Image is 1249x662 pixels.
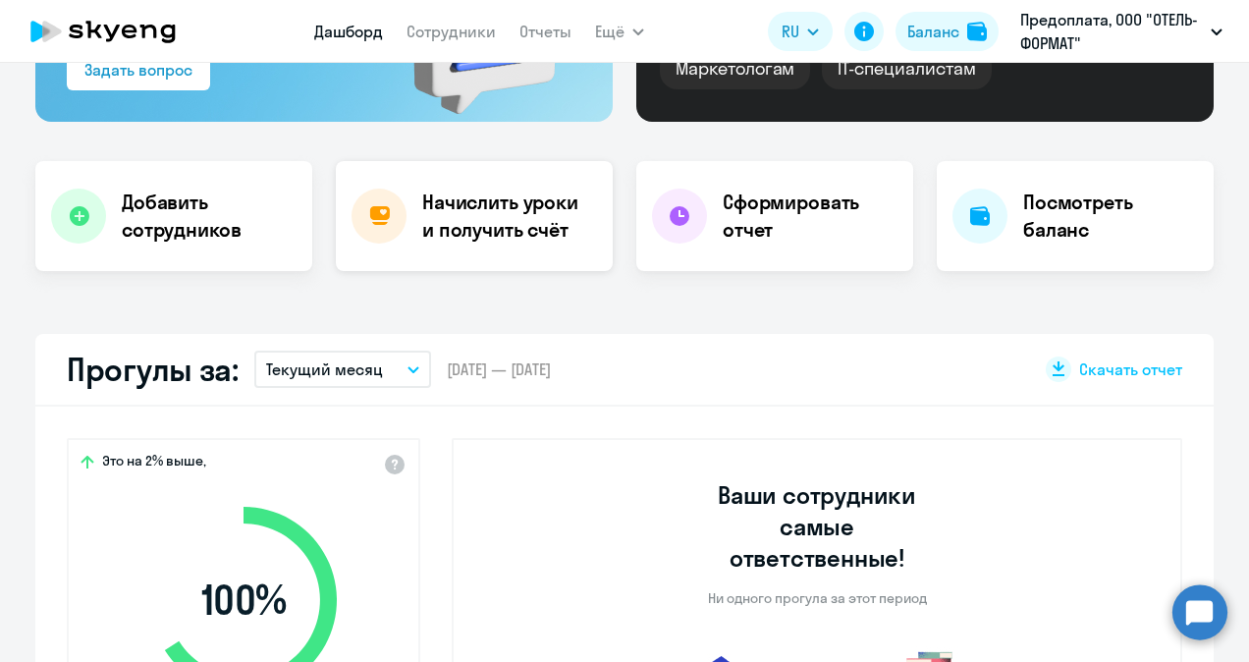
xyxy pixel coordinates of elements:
div: Задать вопрос [84,58,192,82]
button: Предоплата, ООО "ОТЕЛЬ-ФОРМАТ" [1010,8,1232,55]
h2: Прогулы за: [67,350,239,389]
span: Это на 2% выше, [102,452,206,475]
span: RU [782,20,799,43]
h4: Начислить уроки и получить счёт [422,189,593,244]
span: 100 % [131,577,356,624]
button: RU [768,12,833,51]
p: Текущий месяц [266,358,383,381]
a: Дашборд [314,22,383,41]
button: Текущий месяц [254,351,431,388]
a: Отчеты [519,22,571,41]
span: Скачать отчет [1079,359,1182,380]
h3: Ваши сотрудники самые ответственные! [691,479,944,574]
div: Маркетологам [660,48,810,89]
button: Задать вопрос [67,51,210,90]
a: Сотрудники [407,22,496,41]
button: Ещё [595,12,644,51]
h4: Добавить сотрудников [122,189,297,244]
p: Ни одного прогула за этот период [708,589,927,607]
span: [DATE] — [DATE] [447,359,551,380]
div: Баланс [907,20,959,43]
img: balance [967,22,987,41]
p: Предоплата, ООО "ОТЕЛЬ-ФОРМАТ" [1020,8,1203,55]
button: Балансbalance [896,12,999,51]
h4: Посмотреть баланс [1023,189,1198,244]
div: IT-специалистам [822,48,991,89]
span: Ещё [595,20,624,43]
h4: Сформировать отчет [723,189,897,244]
